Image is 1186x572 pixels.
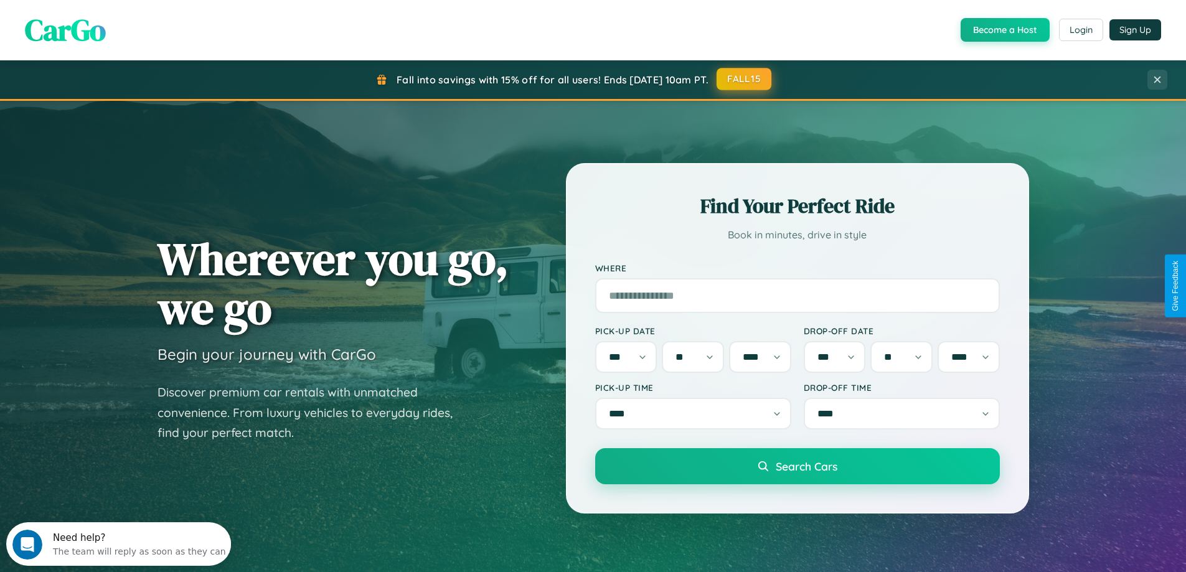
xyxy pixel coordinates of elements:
[158,345,376,363] h3: Begin your journey with CarGo
[595,382,791,393] label: Pick-up Time
[595,263,1000,273] label: Where
[47,21,220,34] div: The team will reply as soon as they can
[595,326,791,336] label: Pick-up Date
[776,459,837,473] span: Search Cars
[1171,261,1180,311] div: Give Feedback
[595,226,1000,244] p: Book in minutes, drive in style
[1059,19,1103,41] button: Login
[961,18,1050,42] button: Become a Host
[397,73,708,86] span: Fall into savings with 15% off for all users! Ends [DATE] 10am PT.
[595,448,1000,484] button: Search Cars
[1109,19,1161,40] button: Sign Up
[158,234,509,332] h1: Wherever you go, we go
[12,530,42,560] iframe: Intercom live chat
[804,382,1000,393] label: Drop-off Time
[804,326,1000,336] label: Drop-off Date
[25,9,106,50] span: CarGo
[717,68,771,90] button: FALL15
[595,192,1000,220] h2: Find Your Perfect Ride
[5,5,232,39] div: Open Intercom Messenger
[6,522,231,566] iframe: Intercom live chat discovery launcher
[158,382,469,443] p: Discover premium car rentals with unmatched convenience. From luxury vehicles to everyday rides, ...
[47,11,220,21] div: Need help?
